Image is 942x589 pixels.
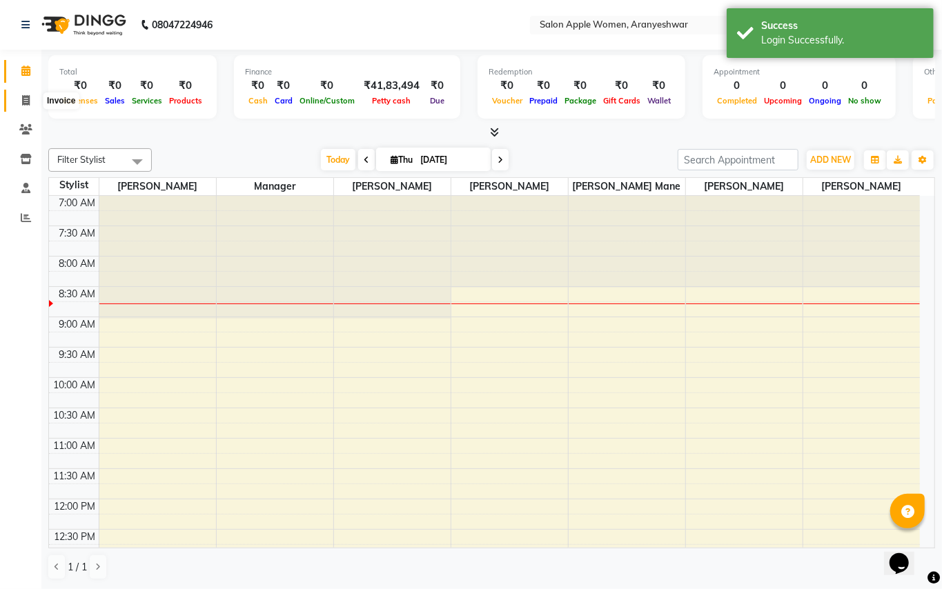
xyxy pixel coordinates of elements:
div: 9:30 AM [57,348,99,362]
span: Card [271,96,296,106]
div: 10:00 AM [51,378,99,392]
input: 2025-09-04 [416,150,485,170]
span: Manager [217,178,333,195]
div: ₹41,83,494 [358,78,425,94]
span: [PERSON_NAME] [451,178,568,195]
div: 0 [761,78,805,94]
div: ₹0 [128,78,166,94]
div: 12:30 PM [52,530,99,544]
div: 8:30 AM [57,287,99,301]
span: Services [128,96,166,106]
span: Sales [101,96,128,106]
div: ₹0 [526,78,561,94]
div: ₹0 [245,78,271,94]
div: 7:00 AM [57,196,99,210]
div: ₹0 [644,78,674,94]
div: ₹0 [101,78,128,94]
div: Success [761,19,923,33]
div: ₹0 [489,78,526,94]
div: Redemption [489,66,674,78]
span: Package [561,96,600,106]
div: ₹0 [59,78,101,94]
span: [PERSON_NAME] [99,178,216,195]
span: Thu [387,154,416,165]
div: ₹0 [600,78,644,94]
div: ₹0 [296,78,358,94]
div: ₹0 [166,78,206,94]
span: Today [321,149,355,170]
div: ₹0 [425,78,449,94]
iframe: chat widget [884,534,928,575]
div: 9:00 AM [57,317,99,332]
span: Filter Stylist [57,154,106,165]
div: Finance [245,66,449,78]
div: 11:00 AM [51,439,99,453]
span: [PERSON_NAME] Mane [569,178,685,195]
div: 12:00 PM [52,499,99,514]
div: 11:30 AM [51,469,99,483]
span: Voucher [489,96,526,106]
div: 0 [845,78,885,94]
span: Ongoing [805,96,845,106]
div: Stylist [49,178,99,192]
div: Appointment [714,66,885,78]
span: Completed [714,96,761,106]
span: [PERSON_NAME] [686,178,803,195]
span: Petty cash [369,96,415,106]
span: ADD NEW [810,154,851,165]
button: ADD NEW [807,150,854,170]
span: 1 / 1 [68,560,87,575]
div: 7:30 AM [57,226,99,241]
span: Gift Cards [600,96,644,106]
span: Due [426,96,448,106]
span: No show [845,96,885,106]
span: Products [166,96,206,106]
div: ₹0 [271,78,296,94]
div: 0 [714,78,761,94]
div: 8:00 AM [57,257,99,271]
div: ₹0 [561,78,600,94]
img: logo [35,6,130,44]
div: Login Successfully. [761,33,923,48]
b: 08047224946 [152,6,213,44]
div: Total [59,66,206,78]
span: Upcoming [761,96,805,106]
input: Search Appointment [678,149,798,170]
span: Wallet [644,96,674,106]
span: Cash [245,96,271,106]
div: Invoice [43,93,79,110]
span: [PERSON_NAME] [334,178,451,195]
div: 0 [805,78,845,94]
span: Prepaid [526,96,561,106]
span: Online/Custom [296,96,358,106]
span: [PERSON_NAME] [803,178,921,195]
div: 10:30 AM [51,408,99,423]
